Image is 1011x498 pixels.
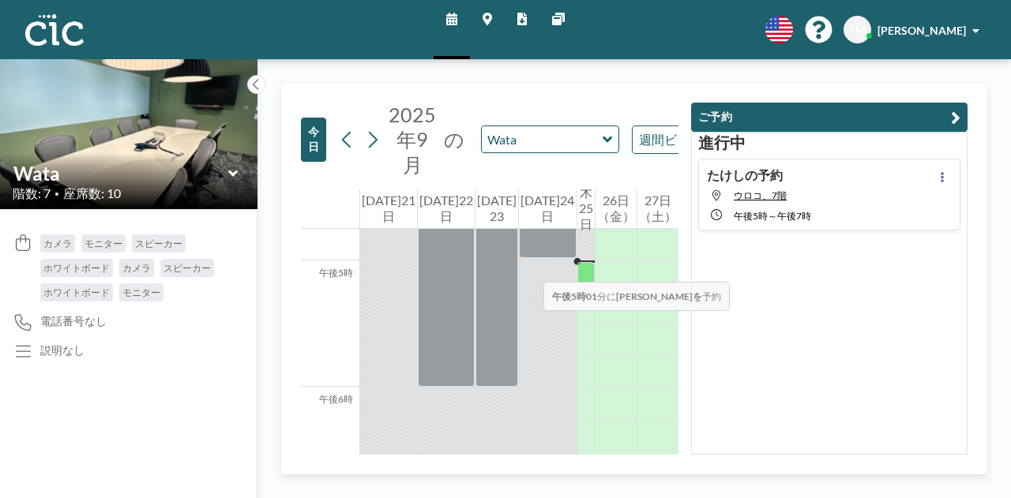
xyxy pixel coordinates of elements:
[707,167,783,182] font: たけしの予約
[849,23,866,36] font: TM
[878,24,966,37] font: [PERSON_NAME]
[163,262,211,274] font: スピーカー
[13,162,228,185] input: ワタ
[319,393,353,405] font: 午後6時
[43,238,72,249] font: カメラ
[25,14,84,46] img: 組織ロゴ
[13,185,51,200] font: 階数: 7
[43,262,110,274] font: ホワイトボード
[63,185,121,200] font: 座席数: 10
[362,193,415,223] font: [DATE]21日
[389,103,436,176] font: 2025年9月
[122,286,160,298] font: モニター
[54,189,59,198] font: •
[419,193,473,223] font: [DATE]22日
[301,118,326,162] button: 今日
[40,314,107,328] font: 電話番号なし
[768,210,777,222] font: ～
[552,290,597,302] font: 午後5時01
[633,126,769,153] div: オプションを検索
[521,193,574,223] font: [DATE]24日
[777,210,811,222] font: 午後7時
[597,193,635,223] font: 26日（金）
[85,238,122,249] font: モニター
[734,189,787,201] font: ウロコ、7階
[319,267,353,279] font: 午後5時
[734,210,768,222] font: 午後5時
[444,127,464,151] font: の
[308,125,319,153] font: 今日
[702,290,721,302] font: 予約
[639,132,702,147] font: 週間ビュー
[616,290,702,302] font: [PERSON_NAME]を
[579,185,593,231] font: 木25日
[135,238,182,249] font: スピーカー
[691,103,968,132] button: ご予約
[698,110,732,123] font: ご予約
[122,262,151,274] font: カメラ
[477,193,517,223] font: [DATE] 23
[40,343,85,357] font: 説明なし
[43,286,110,298] font: ホワイトボード
[639,193,677,223] font: 27日（土）
[698,133,746,152] font: 進行中
[597,290,616,302] font: 分に
[482,126,603,152] input: Wata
